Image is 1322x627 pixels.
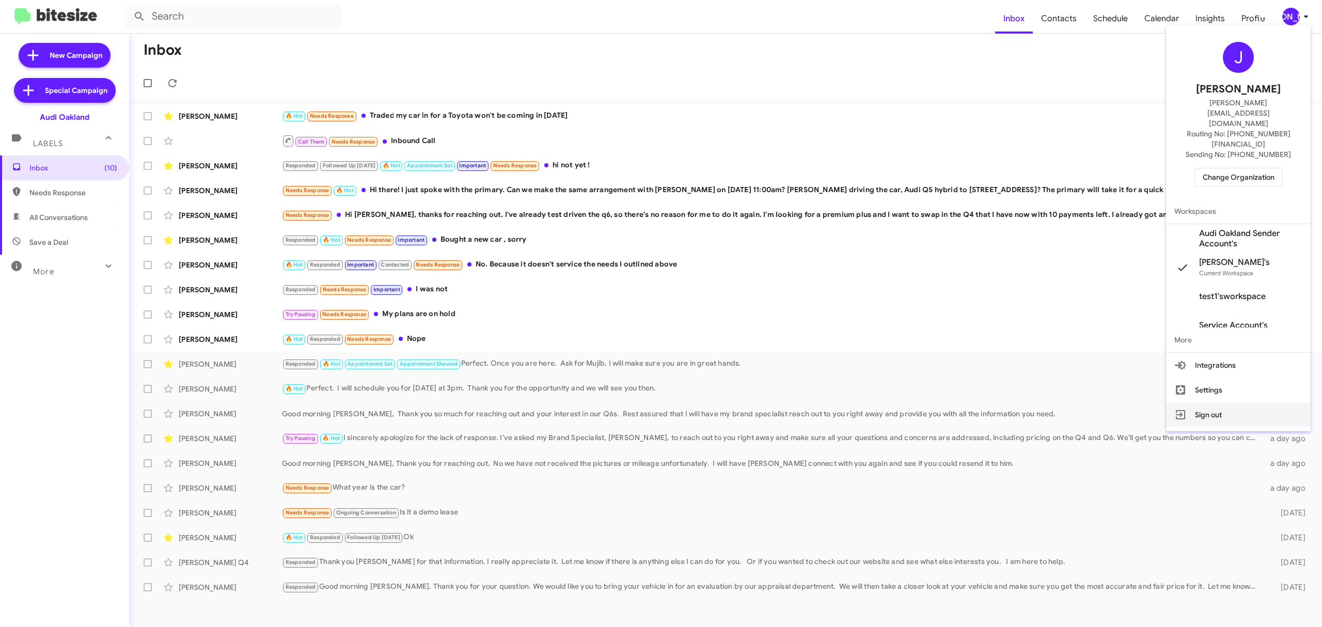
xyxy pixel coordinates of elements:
span: Change Organization [1203,168,1274,186]
span: Current Workspace [1199,269,1253,277]
span: Workspaces [1166,199,1311,224]
span: [PERSON_NAME][EMAIL_ADDRESS][DOMAIN_NAME] [1178,98,1298,129]
span: test1'sworkspace [1199,291,1266,302]
div: J [1223,42,1254,73]
span: More [1166,327,1311,352]
span: Routing No: [PHONE_NUMBER][FINANCIAL_ID] [1178,129,1298,149]
button: Integrations [1166,353,1311,378]
span: Sending No: [PHONE_NUMBER] [1186,149,1291,160]
span: Audi Oakland Sender Account's [1199,228,1302,249]
button: Change Organization [1194,168,1283,186]
span: [PERSON_NAME]'s [1199,257,1270,268]
span: Service Account's [1199,320,1268,331]
button: Sign out [1166,402,1311,427]
span: [PERSON_NAME] [1196,81,1281,98]
button: Settings [1166,378,1311,402]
